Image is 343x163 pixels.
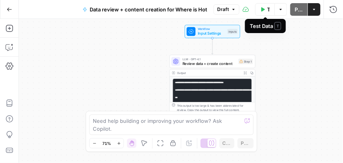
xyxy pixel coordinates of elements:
[198,27,225,31] span: Workflow
[183,57,236,61] span: LLM · GPT-4.1
[177,70,240,75] div: Output
[227,29,238,34] div: Inputs
[102,140,111,146] span: 71%
[219,138,234,148] button: Copy
[275,22,281,30] span: T
[78,3,212,16] button: Data review + content creation for Where is Hot
[90,6,207,13] span: Data review + content creation for Where is Hot
[212,38,213,54] g: Edge from start to step_1
[170,25,256,38] div: WorkflowInput SettingsInputs
[239,59,253,64] div: Step 1
[177,104,253,113] div: This output is too large & has been abbreviated for review. to view the full content.
[217,6,229,13] span: Draft
[295,6,303,13] span: Publish
[255,3,275,16] button: Test Data
[267,6,270,13] span: Test Data
[183,61,236,66] span: Review data + create content
[198,31,225,36] span: Input Settings
[241,140,251,147] span: Paste
[214,4,240,15] button: Draft
[187,108,208,111] span: Copy the output
[250,22,281,30] div: Test Data
[290,3,308,16] button: Publish
[223,140,231,147] span: Copy
[238,138,254,148] button: Paste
